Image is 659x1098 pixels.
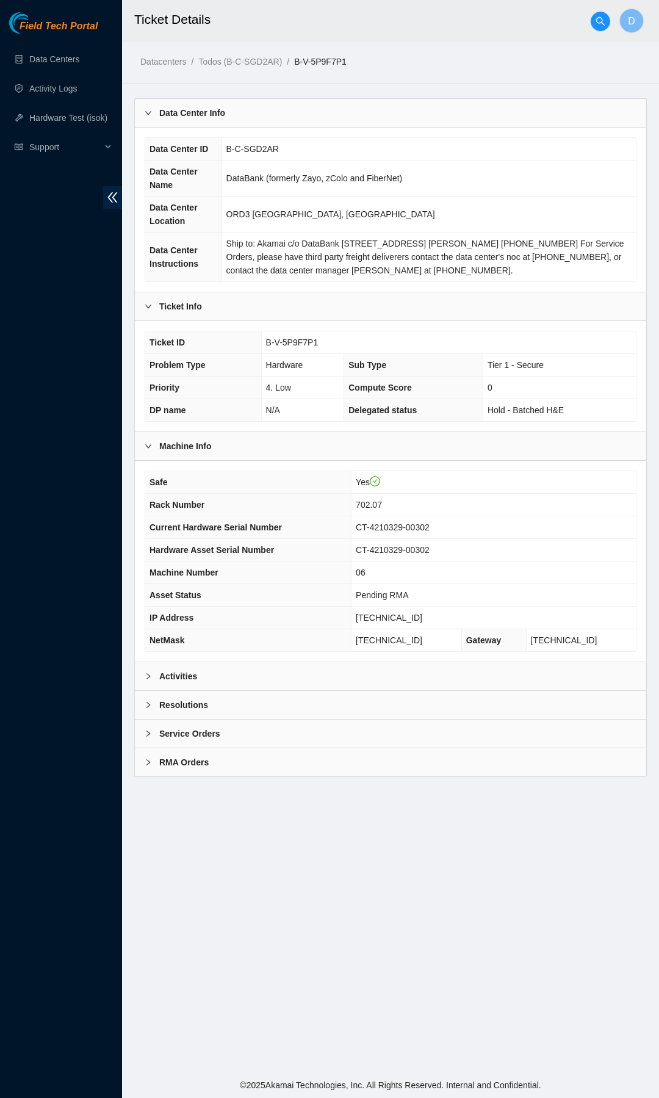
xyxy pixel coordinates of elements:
span: Problem Type [149,360,206,370]
span: right [145,759,152,766]
span: 4. Low [266,383,291,392]
div: Service Orders [135,720,646,748]
div: Resolutions [135,691,646,719]
button: D [619,9,644,33]
span: Field Tech Portal [20,21,98,32]
span: 0 [488,383,492,392]
span: Safe [149,477,168,487]
img: Akamai Technologies [9,12,62,34]
span: [TECHNICAL_ID] [356,635,422,645]
b: Resolutions [159,698,208,712]
span: [TECHNICAL_ID] [356,613,422,623]
span: Yes [356,477,380,487]
span: read [15,143,23,151]
span: right [145,701,152,709]
a: Data Centers [29,54,79,64]
div: RMA Orders [135,748,646,776]
b: Activities [159,670,197,683]
span: D [628,13,635,29]
span: Tier 1 - Secure [488,360,544,370]
a: Hardware Test (isok) [29,113,107,123]
span: right [145,442,152,450]
a: Akamai TechnologiesField Tech Portal [9,22,98,38]
span: search [591,16,610,26]
b: Machine Info [159,439,212,453]
span: Current Hardware Serial Number [149,522,282,532]
span: Asset Status [149,590,201,600]
span: Data Center Instructions [149,245,198,269]
span: 702.07 [356,500,382,510]
div: Activities [135,662,646,690]
span: Hold - Batched H&E [488,405,564,415]
a: Activity Logs [29,84,77,93]
span: DP name [149,405,186,415]
span: Machine Number [149,568,218,577]
div: Machine Info [135,432,646,460]
span: [TECHNICAL_ID] [531,635,597,645]
span: ORD3 [GEOGRAPHIC_DATA], [GEOGRAPHIC_DATA] [226,209,435,219]
span: NetMask [149,635,185,645]
span: Delegated status [348,405,417,415]
span: Ticket ID [149,338,185,347]
span: CT-4210329-00302 [356,545,430,555]
span: Compute Score [348,383,411,392]
span: IP Address [149,613,193,623]
span: Hardware [266,360,303,370]
span: Rack Number [149,500,204,510]
footer: © 2025 Akamai Technologies, Inc. All Rights Reserved. Internal and Confidential. [122,1072,659,1098]
b: RMA Orders [159,756,209,769]
div: Ticket Info [135,292,646,320]
span: right [145,303,152,310]
span: / [191,57,193,67]
span: Pending RMA [356,590,408,600]
span: B-C-SGD2AR [226,144,279,154]
span: double-left [103,186,122,209]
b: Data Center Info [159,106,225,120]
span: right [145,109,152,117]
a: B-V-5P9F7P1 [294,57,347,67]
span: / [287,57,289,67]
div: Data Center Info [135,99,646,127]
span: check-circle [370,476,381,487]
a: Datacenters [140,57,186,67]
span: Sub Type [348,360,386,370]
span: Priority [149,383,179,392]
span: CT-4210329-00302 [356,522,430,532]
span: Hardware Asset Serial Number [149,545,274,555]
span: Ship to: Akamai c/o DataBank [STREET_ADDRESS] [PERSON_NAME] [PHONE_NUMBER] For Service Orders, pl... [226,239,624,275]
span: Gateway [466,635,502,645]
a: Todos (B-C-SGD2AR) [198,57,282,67]
b: Ticket Info [159,300,202,313]
span: Data Center ID [149,144,208,154]
span: DataBank (formerly Zayo, zColo and FiberNet) [226,173,403,183]
button: search [591,12,610,31]
span: B-V-5P9F7P1 [266,338,319,347]
span: right [145,673,152,680]
span: Data Center Name [149,167,198,190]
b: Service Orders [159,727,220,740]
span: 06 [356,568,366,577]
span: right [145,730,152,737]
span: N/A [266,405,280,415]
span: Data Center Location [149,203,198,226]
span: Support [29,135,101,159]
